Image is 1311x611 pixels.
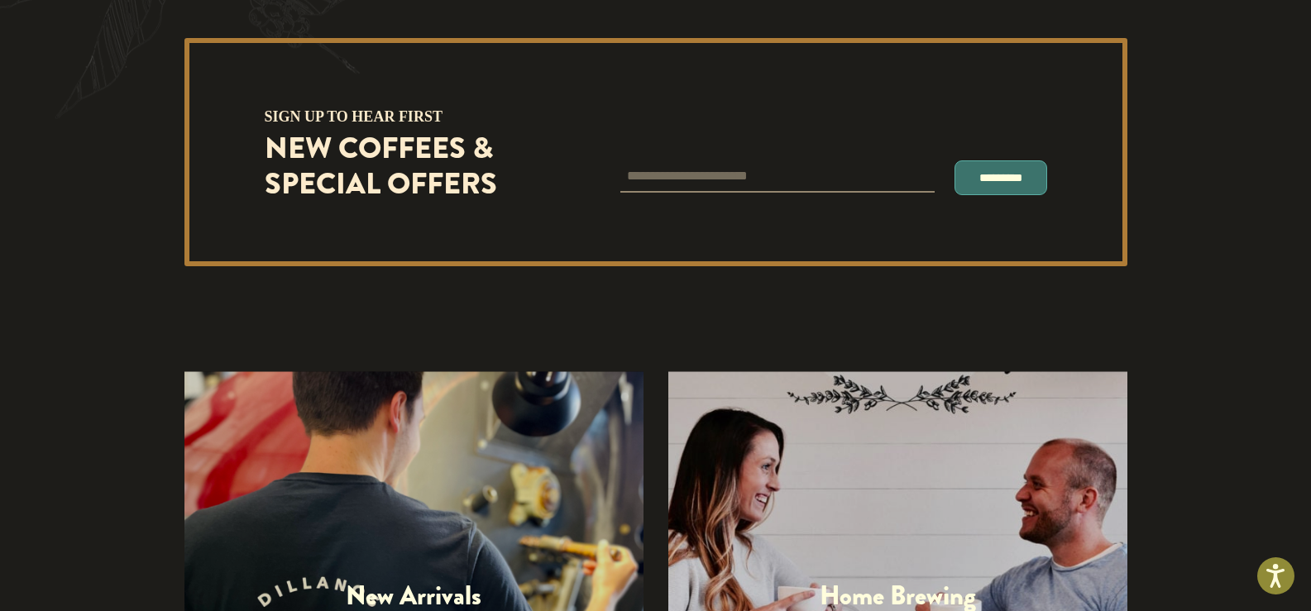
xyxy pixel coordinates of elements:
h4: sign up to hear first [265,109,549,124]
h2: New Coffees & Special Offers [265,131,549,202]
